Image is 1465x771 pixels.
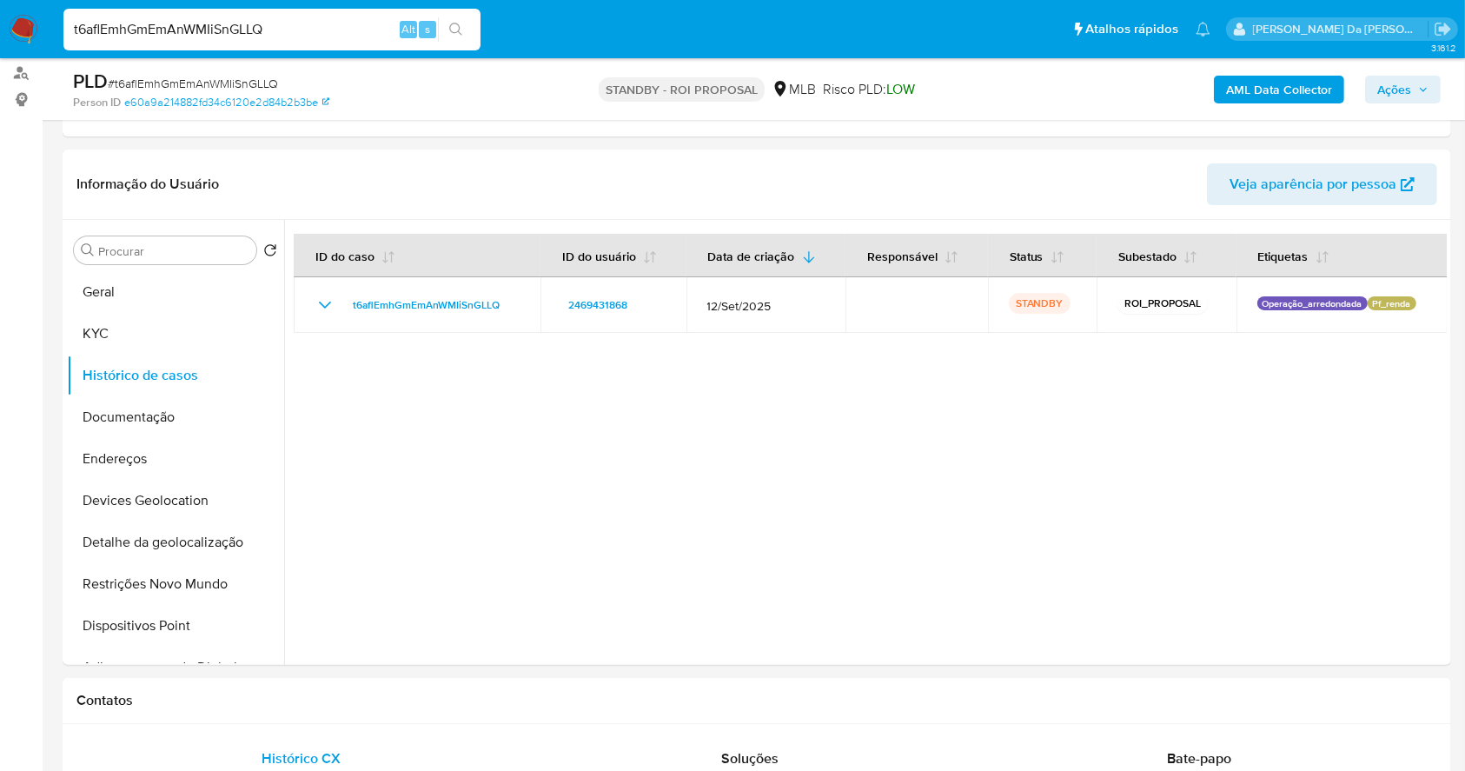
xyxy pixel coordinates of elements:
span: 3.161.2 [1431,41,1456,55]
span: Veja aparência por pessoa [1230,163,1396,205]
button: Devices Geolocation [67,480,284,522]
button: search-icon [438,17,474,42]
b: AML Data Collector [1226,76,1332,103]
button: Histórico de casos [67,355,284,396]
h1: Contatos [76,692,1437,709]
a: e60a9a214882fd34c6120e2d84b2b3be [124,95,329,110]
button: Documentação [67,396,284,438]
input: Pesquise usuários ou casos... [63,18,481,41]
button: Procurar [81,243,95,257]
span: Alt [401,21,415,37]
span: Bate-papo [1167,748,1231,768]
span: Soluções [721,748,779,768]
span: Ações [1377,76,1411,103]
span: s [425,21,430,37]
button: Ações [1365,76,1441,103]
span: Risco PLD: [823,80,915,99]
button: Adiantamentos de Dinheiro [67,647,284,688]
span: # t6aflEmhGmEmAnWMIiSnGLLQ [108,75,278,92]
div: MLB [772,80,816,99]
input: Procurar [98,243,249,259]
button: Dispositivos Point [67,605,284,647]
button: Detalhe da geolocalização [67,522,284,563]
span: Histórico CX [262,748,341,768]
button: KYC [67,313,284,355]
b: Person ID [73,95,121,110]
p: patricia.varelo@mercadopago.com.br [1253,21,1429,37]
button: Endereços [67,438,284,480]
button: Geral [67,271,284,313]
h1: Informação do Usuário [76,176,219,193]
a: Sair [1434,20,1452,38]
button: Restrições Novo Mundo [67,563,284,605]
button: Retornar ao pedido padrão [263,243,277,263]
button: AML Data Collector [1214,76,1344,103]
span: LOW [886,79,915,99]
b: PLD [73,67,108,95]
button: Veja aparência por pessoa [1207,163,1437,205]
p: STANDBY - ROI PROPOSAL [599,77,765,102]
a: Notificações [1196,22,1210,37]
span: Atalhos rápidos [1085,20,1178,38]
